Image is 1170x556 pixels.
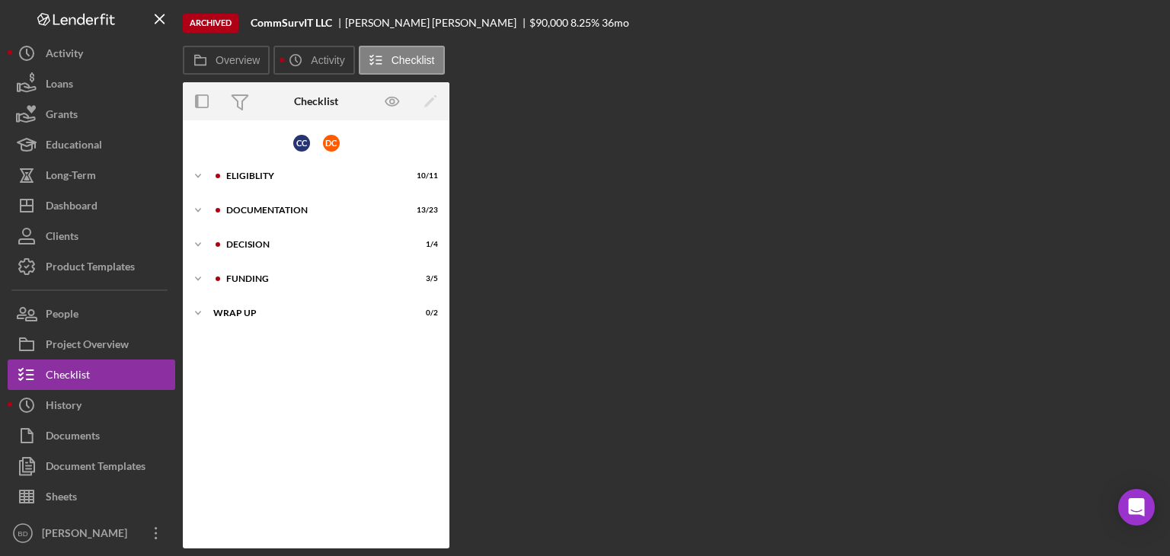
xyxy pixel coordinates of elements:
[8,129,175,160] button: Educational
[571,17,599,29] div: 8.25 %
[183,46,270,75] button: Overview
[46,38,83,72] div: Activity
[8,329,175,359] button: Project Overview
[411,308,438,318] div: 0 / 2
[8,99,175,129] button: Grants
[311,54,344,66] label: Activity
[8,518,175,548] button: BD[PERSON_NAME]
[323,135,340,152] div: D C
[8,221,175,251] button: Clients
[392,54,435,66] label: Checklist
[46,299,78,333] div: People
[602,17,629,29] div: 36 mo
[46,359,90,394] div: Checklist
[226,274,400,283] div: Funding
[411,171,438,181] div: 10 / 11
[8,481,175,512] button: Sheets
[183,14,238,33] div: Archived
[294,95,338,107] div: Checklist
[226,240,400,249] div: Decision
[251,17,332,29] b: CommSurvIT LLC
[411,240,438,249] div: 1 / 4
[46,329,129,363] div: Project Overview
[8,390,175,420] button: History
[1118,489,1155,526] div: Open Intercom Messenger
[46,129,102,164] div: Educational
[46,251,135,286] div: Product Templates
[411,206,438,215] div: 13 / 23
[8,190,175,221] button: Dashboard
[8,359,175,390] button: Checklist
[345,17,529,29] div: [PERSON_NAME] [PERSON_NAME]
[213,308,400,318] div: Wrap up
[226,171,400,181] div: Eligiblity
[293,135,310,152] div: C C
[18,529,27,538] text: BD
[8,451,175,481] button: Document Templates
[46,190,97,225] div: Dashboard
[46,420,100,455] div: Documents
[38,518,137,552] div: [PERSON_NAME]
[46,69,73,103] div: Loans
[226,206,400,215] div: Documentation
[8,420,175,451] button: Documents
[529,17,568,29] div: $90,000
[216,54,260,66] label: Overview
[8,38,175,69] button: Activity
[8,69,175,99] button: Loans
[46,481,77,516] div: Sheets
[46,390,82,424] div: History
[46,221,78,255] div: Clients
[46,451,145,485] div: Document Templates
[46,160,96,194] div: Long-Term
[411,274,438,283] div: 3 / 5
[273,46,354,75] button: Activity
[8,160,175,190] button: Long-Term
[46,99,78,133] div: Grants
[359,46,445,75] button: Checklist
[8,251,175,282] button: Product Templates
[8,299,175,329] button: People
